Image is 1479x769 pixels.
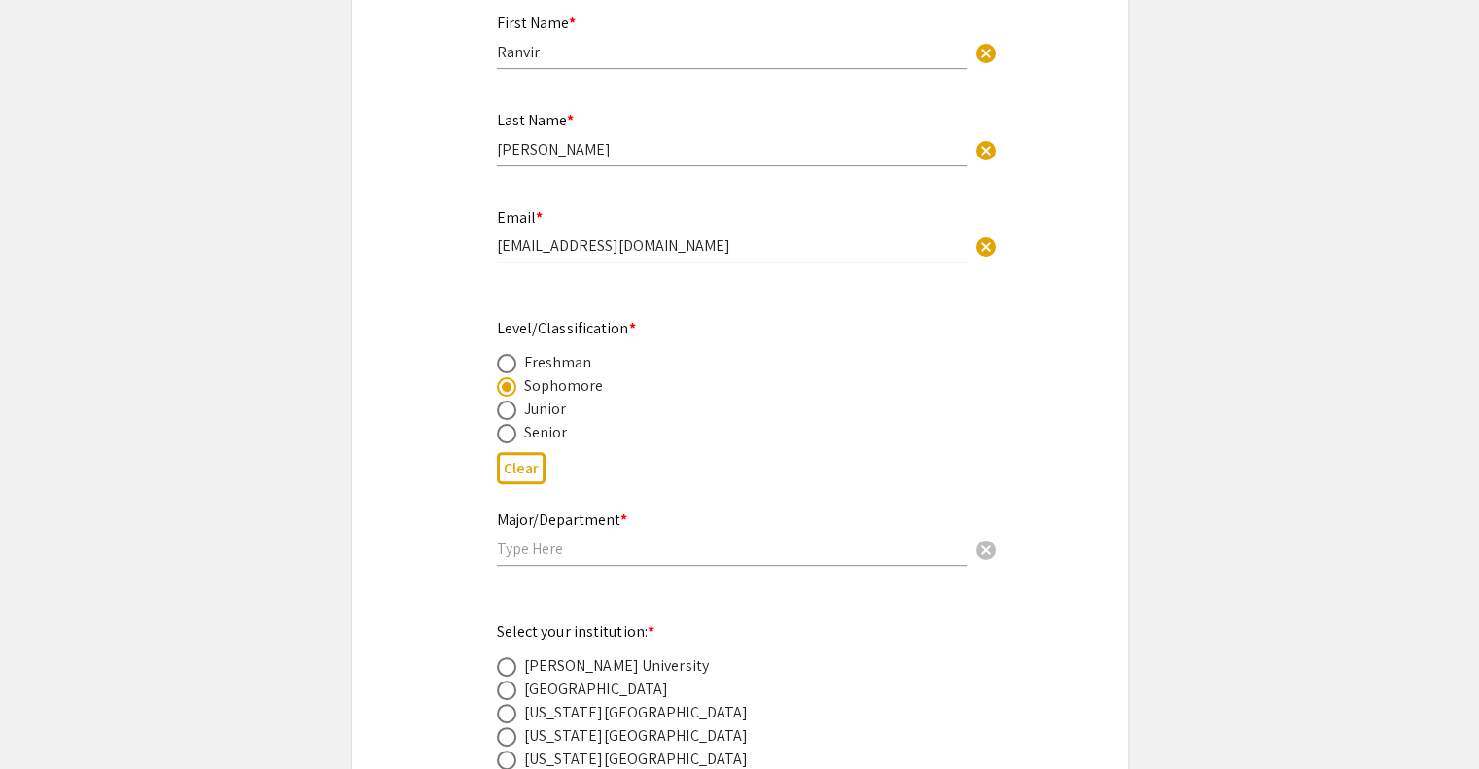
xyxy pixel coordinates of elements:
[497,318,636,338] mat-label: Level/Classification
[524,724,749,748] div: [US_STATE][GEOGRAPHIC_DATA]
[524,701,749,724] div: [US_STATE][GEOGRAPHIC_DATA]
[497,13,576,33] mat-label: First Name
[497,509,627,530] mat-label: Major/Department
[524,678,669,701] div: [GEOGRAPHIC_DATA]
[524,374,604,398] div: Sophomore
[497,139,967,159] input: Type Here
[524,421,568,444] div: Senior
[524,351,592,374] div: Freshman
[497,621,655,642] mat-label: Select your institution:
[497,235,967,256] input: Type Here
[497,42,967,62] input: Type Here
[935,250,951,265] img: npw-badge-icon-locked.svg
[974,539,998,562] span: cancel
[15,682,83,754] iframe: Chat
[497,110,574,130] mat-label: Last Name
[967,530,1005,569] button: Clear
[497,207,543,227] mat-label: Email
[497,452,546,484] button: Clear
[524,398,567,421] div: Junior
[974,42,998,65] span: cancel
[974,235,998,259] span: cancel
[967,227,1005,265] button: Clear
[974,139,998,162] span: cancel
[967,32,1005,71] button: Clear
[967,129,1005,168] button: Clear
[524,654,709,678] div: [PERSON_NAME] University
[497,539,967,559] input: Type Here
